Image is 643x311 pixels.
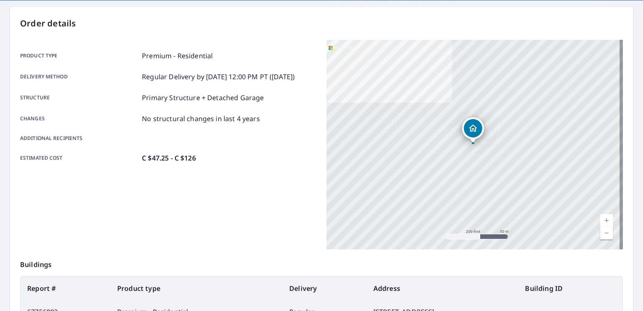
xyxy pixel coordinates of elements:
[600,227,613,239] a: Current Level 17, Zoom Out
[142,114,260,124] p: No structural changes in last 4 years
[20,114,139,124] p: Changes
[111,277,283,300] th: Product type
[462,117,484,143] div: Dropped pin, building 1, Residential property, 60 COVEHAVEN RD NE CALGARY AB T3K5W5
[21,277,111,300] th: Report #
[367,277,519,300] th: Address
[20,93,139,103] p: Structure
[518,277,622,300] th: Building ID
[142,93,264,103] p: Primary Structure + Detached Garage
[142,72,295,82] p: Regular Delivery by [DATE] 12:00 PM PT ([DATE])
[283,277,367,300] th: Delivery
[142,153,196,163] p: C $47.25 - C $126
[20,17,623,30] p: Order details
[20,72,139,82] p: Delivery method
[20,153,139,163] p: Estimated cost
[20,51,139,61] p: Product type
[600,214,613,227] a: Current Level 17, Zoom In
[20,249,623,276] p: Buildings
[20,135,139,142] p: Additional recipients
[142,51,213,61] p: Premium - Residential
